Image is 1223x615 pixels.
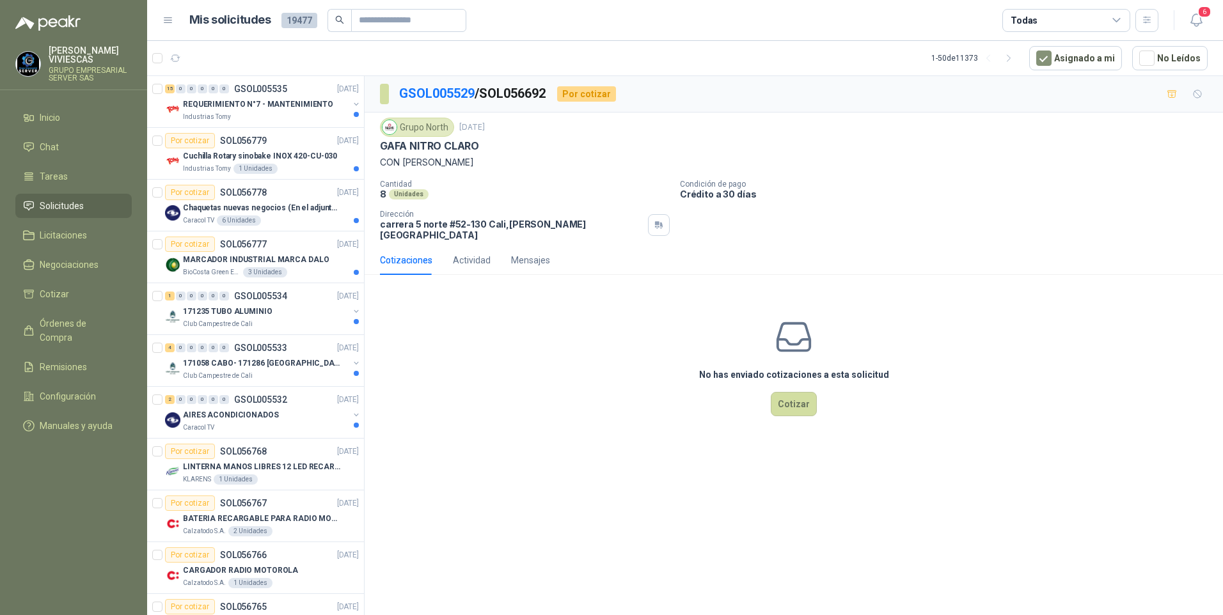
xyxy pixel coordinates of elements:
[234,395,287,404] p: GSOL005532
[383,120,397,134] img: Company Logo
[183,461,342,473] p: LINTERNA MANOS LIBRES 12 LED RECARGALE
[931,48,1019,68] div: 1 - 50 de 11373
[15,164,132,189] a: Tareas
[198,395,207,404] div: 0
[15,355,132,379] a: Remisiones
[183,164,231,174] p: Industrias Tomy
[380,155,1208,169] p: CON [PERSON_NAME]
[228,578,272,588] div: 1 Unidades
[183,112,231,122] p: Industrias Tomy
[219,292,229,300] div: 0
[281,13,317,28] span: 19477
[209,292,218,300] div: 0
[243,267,287,277] div: 3 Unidades
[165,81,361,122] a: 15 0 0 0 0 0 GSOL005535[DATE] Company LogoREQUERIMIENTO N°7 - MANTENIMIENTOIndustrias Tomy
[220,240,267,249] p: SOL056777
[337,342,359,354] p: [DATE]
[15,311,132,350] a: Órdenes de Compra
[699,368,889,382] h3: No has enviado cotizaciones a esta solicitud
[183,409,279,421] p: AIRES ACONDICIONADOS
[189,11,271,29] h1: Mis solicitudes
[198,84,207,93] div: 0
[335,15,344,24] span: search
[183,564,298,577] p: CARGADOR RADIO MOTOROLA
[337,290,359,302] p: [DATE]
[40,169,68,183] span: Tareas
[40,389,96,403] span: Configuración
[147,180,364,231] a: Por cotizarSOL056778[DATE] Company LogoChaquetas nuevas negocios (En el adjunto mas informacion)C...
[183,474,211,485] p: KLARENS
[337,549,359,561] p: [DATE]
[214,474,258,485] div: 1 Unidades
[15,414,132,438] a: Manuales y ayuda
[176,395,185,404] div: 0
[220,188,267,197] p: SOL056778
[40,360,87,374] span: Remisiones
[40,258,99,272] span: Negociaciones
[380,210,643,219] p: Dirección
[147,542,364,594] a: Por cotizarSOL056766[DATE] Company LogoCARGADOR RADIO MOTOROLACalzatodo S.A.1 Unidades
[233,164,278,174] div: 1 Unidades
[337,446,359,458] p: [DATE]
[165,205,180,221] img: Company Logo
[219,343,229,352] div: 0
[183,306,272,318] p: 171235 TUBO ALUMINIO
[183,371,253,381] p: Club Campestre de Cali
[183,357,342,370] p: 171058 CABO- 171286 [GEOGRAPHIC_DATA]
[49,66,132,82] p: GRUPO EMPRESARIAL SERVER SAS
[16,52,40,76] img: Company Logo
[147,490,364,542] a: Por cotizarSOL056767[DATE] Company LogoBATERIA RECARGABLE PARA RADIO MOTOROLACalzatodo S.A.2 Unid...
[15,105,132,130] a: Inicio
[209,395,218,404] div: 0
[165,599,215,614] div: Por cotizar
[176,343,185,352] div: 0
[220,447,267,456] p: SOL056768
[209,343,218,352] div: 0
[198,343,207,352] div: 0
[337,497,359,510] p: [DATE]
[15,384,132,409] a: Configuración
[217,215,261,226] div: 6 Unidades
[147,231,364,283] a: Por cotizarSOL056777[DATE] Company LogoMARCADOR INDUSTRIAL MARCA DALOBioCosta Green Energy S.A.S3...
[183,319,253,329] p: Club Campestre de Cali
[40,287,69,301] span: Cotizar
[165,412,180,428] img: Company Logo
[1029,46,1122,70] button: Asignado a mi
[183,202,342,214] p: Chaquetas nuevas negocios (En el adjunto mas informacion)
[220,602,267,611] p: SOL056765
[771,392,817,416] button: Cotizar
[389,189,429,199] div: Unidades
[187,395,196,404] div: 0
[165,395,175,404] div: 2
[147,439,364,490] a: Por cotizarSOL056768[DATE] Company LogoLINTERNA MANOS LIBRES 12 LED RECARGALEKLARENS1 Unidades
[165,392,361,433] a: 2 0 0 0 0 0 GSOL005532[DATE] Company LogoAIRES ACONDICIONADOSCaracol TV
[176,84,185,93] div: 0
[380,219,643,240] p: carrera 5 norte #52-130 Cali , [PERSON_NAME][GEOGRAPHIC_DATA]
[165,84,175,93] div: 15
[15,253,132,277] a: Negociaciones
[15,223,132,247] a: Licitaciones
[337,238,359,251] p: [DATE]
[165,237,215,252] div: Por cotizar
[40,199,84,213] span: Solicitudes
[147,128,364,180] a: Por cotizarSOL056779[DATE] Company LogoCuchilla Rotary sinobake INOX 420-CU-030Industrias Tomy1 U...
[165,153,180,169] img: Company Logo
[183,98,333,111] p: REQUERIMIENTO N°7 - MANTENIMIENTO
[219,84,229,93] div: 0
[49,46,132,64] p: [PERSON_NAME] VIVIESCAS
[453,253,491,267] div: Actividad
[234,292,287,300] p: GSOL005534
[15,194,132,218] a: Solicitudes
[1197,6,1211,18] span: 6
[399,86,475,101] a: GSOL005529
[337,187,359,199] p: [DATE]
[557,86,616,102] div: Por cotizar
[165,288,361,329] a: 1 0 0 0 0 0 GSOL005534[DATE] Company Logo171235 TUBO ALUMINIOClub Campestre de Cali
[165,495,215,511] div: Por cotizar
[187,84,196,93] div: 0
[165,133,215,148] div: Por cotizar
[234,343,287,352] p: GSOL005533
[165,568,180,583] img: Company Logo
[40,419,113,433] span: Manuales y ayuda
[459,121,485,134] p: [DATE]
